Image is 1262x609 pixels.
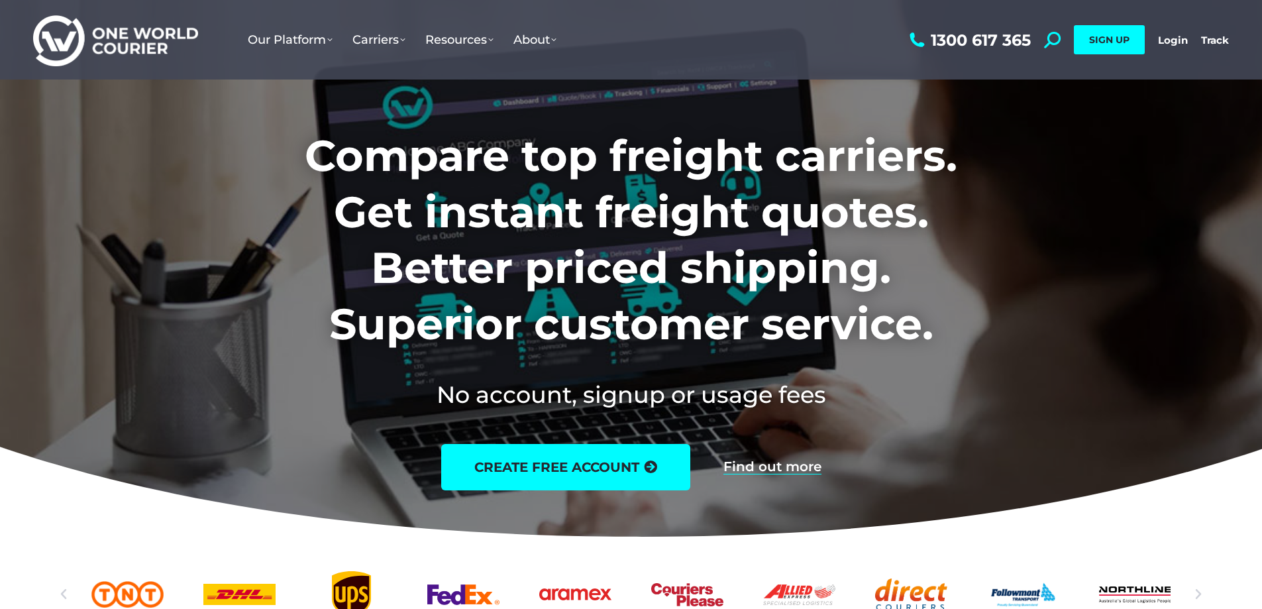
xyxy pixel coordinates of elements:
a: 1300 617 365 [906,32,1031,48]
img: One World Courier [33,13,198,67]
a: Resources [415,19,503,60]
span: Carriers [352,32,405,47]
span: SIGN UP [1089,34,1130,46]
a: Login [1158,34,1188,46]
h2: No account, signup or usage fees [217,378,1045,411]
a: Our Platform [238,19,342,60]
a: Find out more [723,460,821,474]
h1: Compare top freight carriers. Get instant freight quotes. Better priced shipping. Superior custom... [217,128,1045,352]
span: Our Platform [248,32,333,47]
span: About [513,32,556,47]
a: create free account [441,444,690,490]
a: Carriers [342,19,415,60]
a: Track [1201,34,1229,46]
a: About [503,19,566,60]
a: SIGN UP [1074,25,1145,54]
span: Resources [425,32,494,47]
